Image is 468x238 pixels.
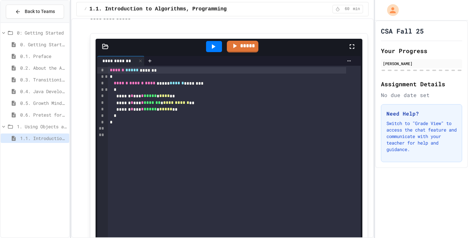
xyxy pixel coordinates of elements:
[381,79,462,89] h2: Assignment Details
[20,76,67,83] span: 0.3. Transitioning from AP CSP to AP CSA
[342,7,352,12] span: 60
[20,111,67,118] span: 0.6. Pretest for the AP CSA Exam
[84,7,87,12] span: /
[386,120,457,153] p: Switch to "Grade View" to access the chat feature and communicate with your teacher for help and ...
[353,7,360,12] span: min
[17,123,67,130] span: 1. Using Objects and Methods
[20,53,67,60] span: 0.1. Preface
[381,46,462,55] h2: Your Progress
[20,135,67,142] span: 1.1. Introduction to Algorithms, Programming, and Compilers
[25,8,55,15] span: Back to Teams
[89,5,274,13] span: 1.1. Introduction to Algorithms, Programming, and Compilers
[6,5,64,19] button: Back to Teams
[381,26,424,35] h1: CSA Fall 25
[20,64,67,71] span: 0.2. About the AP CSA Exam
[20,41,67,48] span: 0. Getting Started
[17,29,67,36] span: 0: Getting Started
[383,61,460,66] div: [PERSON_NAME]
[20,100,67,106] span: 0.5. Growth Mindset and Pair Programming
[381,91,462,99] div: No due date set
[20,88,67,95] span: 0.4. Java Development Environments
[386,110,457,118] h3: Need Help?
[380,3,400,18] div: My Account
